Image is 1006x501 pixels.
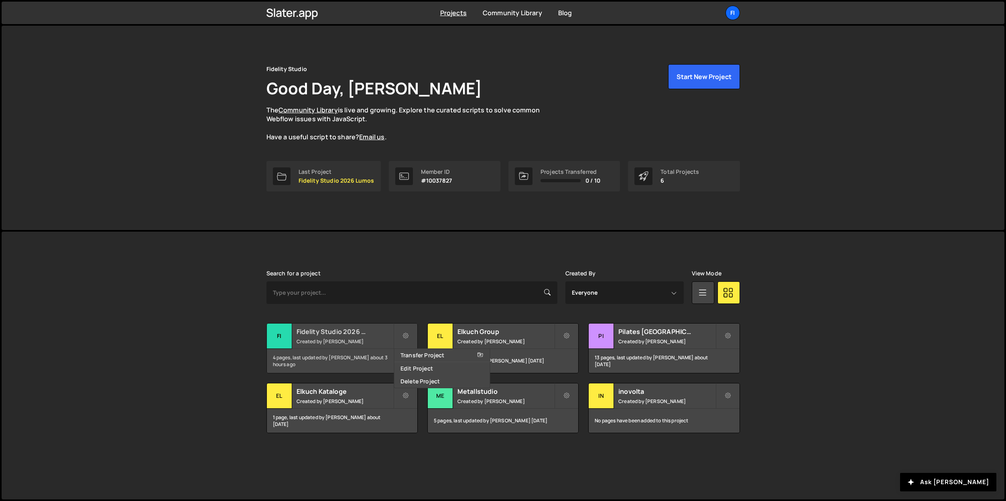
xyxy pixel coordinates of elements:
a: Email us [359,132,384,141]
div: El [267,383,292,409]
div: 1 page, last updated by [PERSON_NAME] [DATE] [428,349,578,373]
p: #10037827 [421,177,452,184]
img: tab_keywords_by_traffic_grey.svg [78,47,85,53]
span: 0 / 10 [585,177,600,184]
div: Last Project [299,169,374,175]
a: Last Project Fidelity Studio 2026 Lumos [266,161,381,191]
a: Edit Project [394,362,490,375]
div: Projects Transferred [541,169,600,175]
small: Created by [PERSON_NAME] [457,338,554,345]
h2: Elkuch Group [457,327,554,336]
small: Created by [PERSON_NAME] [457,398,554,405]
small: Created by [PERSON_NAME] [618,338,715,345]
a: Community Library [278,106,338,114]
img: tab_domain_overview_orange.svg [33,47,39,53]
button: Start New Project [668,64,740,89]
p: Fidelity Studio 2026 Lumos [299,177,374,184]
div: Pi [589,324,614,349]
div: Domain [41,47,59,53]
h2: Metallstudio [457,387,554,396]
div: 13 pages, last updated by [PERSON_NAME] about [DATE] [589,349,739,373]
div: v 4.0.25 [22,13,39,19]
label: Search for a project [266,270,321,277]
a: Community Library [483,8,542,17]
a: Pi Pilates [GEOGRAPHIC_DATA] Created by [PERSON_NAME] 13 pages, last updated by [PERSON_NAME] abo... [588,323,740,373]
div: 4 pages, last updated by [PERSON_NAME] about 3 hours ago [267,349,417,373]
a: Me Metallstudio Created by [PERSON_NAME] 5 pages, last updated by [PERSON_NAME] [DATE] [427,383,579,433]
a: in inovolta Created by [PERSON_NAME] No pages have been added to this project [588,383,740,433]
div: Fidelity Studio [266,64,307,74]
a: Delete Project [394,375,490,388]
a: Projects [440,8,467,17]
h2: Pilates [GEOGRAPHIC_DATA] [618,327,715,336]
div: No pages have been added to this project [589,409,739,433]
div: Keywords nach Traffic [87,47,138,53]
a: El Elkuch Kataloge Created by [PERSON_NAME] 1 page, last updated by [PERSON_NAME] about [DATE] [266,383,418,433]
div: Domain: [PERSON_NAME][DOMAIN_NAME] [21,21,133,27]
div: Fi [267,324,292,349]
div: 1 page, last updated by [PERSON_NAME] about [DATE] [267,409,417,433]
h2: Fidelity Studio 2026 Lumos [297,327,393,336]
p: 6 [661,177,699,184]
div: Total Projects [661,169,699,175]
h1: Good Day, [PERSON_NAME] [266,77,482,99]
label: View Mode [692,270,721,277]
label: Created By [565,270,596,277]
div: Member ID [421,169,452,175]
a: Blog [558,8,572,17]
img: website_grey.svg [13,21,19,27]
small: Created by [PERSON_NAME] [297,338,393,345]
div: 5 pages, last updated by [PERSON_NAME] [DATE] [428,409,578,433]
button: Ask [PERSON_NAME] [900,473,996,491]
p: The is live and growing. Explore the curated scripts to solve common Webflow issues with JavaScri... [266,106,555,142]
h2: Elkuch Kataloge [297,387,393,396]
small: Created by [PERSON_NAME] [297,398,393,405]
a: Fi [726,6,740,20]
input: Type your project... [266,281,557,304]
small: Created by [PERSON_NAME] [618,398,715,405]
a: Transfer Project [394,349,490,362]
div: El [428,324,453,349]
div: in [589,383,614,409]
img: logo_orange.svg [13,13,19,19]
div: Me [428,383,453,409]
h2: inovolta [618,387,715,396]
a: El Elkuch Group Created by [PERSON_NAME] 1 page, last updated by [PERSON_NAME] [DATE] [427,323,579,373]
a: Fi Fidelity Studio 2026 Lumos Created by [PERSON_NAME] 4 pages, last updated by [PERSON_NAME] abo... [266,323,418,373]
